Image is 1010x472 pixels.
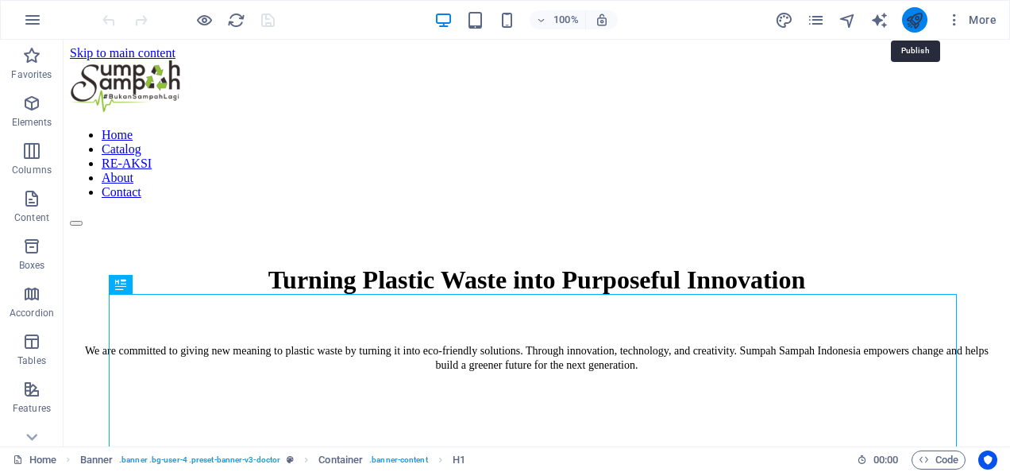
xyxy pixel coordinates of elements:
a: Click to cancel selection. Double-click to open Pages [13,451,56,470]
a: Skip to main content [6,6,112,20]
p: Tables [17,354,46,367]
button: More [940,7,1003,33]
h6: Session time [857,451,899,470]
i: Pages (Ctrl+Alt+S) [807,11,825,29]
span: Click to select. Double-click to edit [318,451,363,470]
button: publish [902,7,927,33]
button: text_generator [870,10,889,29]
i: This element is a customizable preset [287,455,294,464]
span: Click to select. Double-click to edit [80,451,114,470]
i: On resize automatically adjust zoom level to fit chosen device. [595,13,609,27]
span: More [946,12,997,28]
button: reload [226,10,245,29]
p: Content [14,211,49,224]
p: Favorites [11,68,52,81]
span: 00 00 [873,451,898,470]
span: . banner .bg-user-4 .preset-banner-v3-doctor [119,451,280,470]
i: AI Writer [870,11,889,29]
h6: 100% [553,10,579,29]
p: Features [13,402,51,415]
nav: breadcrumb [80,451,465,470]
button: navigator [838,10,858,29]
button: Click here to leave preview mode and continue editing [195,10,214,29]
button: 100% [530,10,586,29]
button: Usercentrics [978,451,997,470]
button: design [775,10,794,29]
span: Click to select. Double-click to edit [453,451,465,470]
button: Code [912,451,966,470]
i: Navigator [838,11,857,29]
p: Columns [12,164,52,176]
button: pages [807,10,826,29]
p: Elements [12,116,52,129]
p: Boxes [19,259,45,272]
span: Code [919,451,958,470]
span: . banner-content [369,451,427,470]
span: : [885,454,887,466]
p: Accordion [10,307,54,319]
i: Design (Ctrl+Alt+Y) [775,11,793,29]
i: Reload page [227,11,245,29]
